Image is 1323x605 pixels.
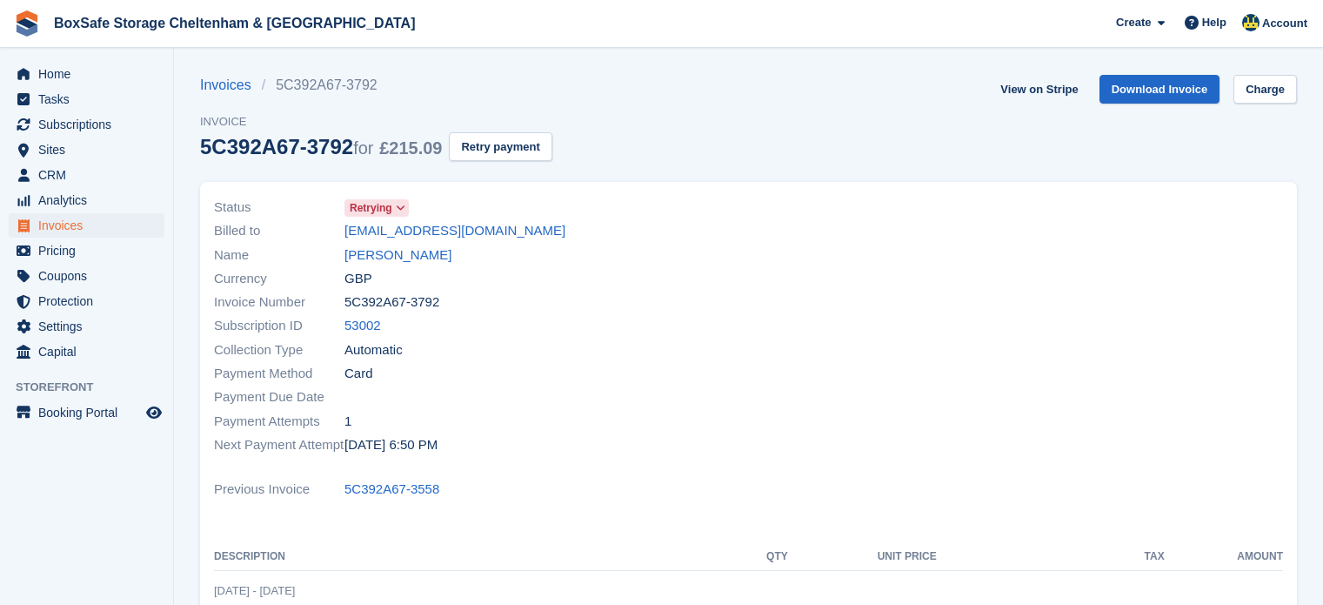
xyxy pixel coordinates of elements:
[344,292,439,313] span: 5C392A67-3792
[9,239,164,263] a: menu
[9,339,164,364] a: menu
[214,292,344,313] span: Invoice Number
[9,62,164,86] a: menu
[9,87,164,111] a: menu
[38,264,143,288] span: Coupons
[1099,75,1220,104] a: Download Invoice
[1262,15,1307,32] span: Account
[214,221,344,241] span: Billed to
[38,62,143,86] span: Home
[214,480,344,500] span: Previous Invoice
[200,75,552,96] nav: breadcrumbs
[344,198,409,218] a: Retrying
[1202,14,1226,31] span: Help
[1116,14,1151,31] span: Create
[9,400,164,425] a: menu
[9,138,164,162] a: menu
[9,188,164,212] a: menu
[9,163,164,187] a: menu
[788,543,937,571] th: Unit Price
[38,289,143,313] span: Protection
[344,435,438,455] time: 2025-10-03 17:50:06 UTC
[937,543,1165,571] th: Tax
[38,239,143,263] span: Pricing
[214,245,344,266] span: Name
[344,480,439,500] a: 5C392A67-3558
[38,112,143,137] span: Subscriptions
[9,264,164,288] a: menu
[16,379,173,396] span: Storefront
[734,543,788,571] th: QTY
[449,132,551,161] button: Retry payment
[38,339,143,364] span: Capital
[214,269,344,289] span: Currency
[38,188,143,212] span: Analytics
[353,138,373,158] span: for
[214,412,344,432] span: Payment Attempts
[344,364,373,384] span: Card
[200,113,552,131] span: Invoice
[344,245,451,266] a: [PERSON_NAME]
[38,87,143,111] span: Tasks
[344,340,403,360] span: Automatic
[200,75,262,96] a: Invoices
[1242,14,1260,31] img: Kim Virabi
[214,387,344,407] span: Payment Due Date
[214,364,344,384] span: Payment Method
[9,112,164,137] a: menu
[1233,75,1297,104] a: Charge
[344,316,381,336] a: 53002
[344,412,351,432] span: 1
[993,75,1085,104] a: View on Stripe
[214,340,344,360] span: Collection Type
[144,402,164,423] a: Preview store
[379,138,442,158] span: £215.09
[38,163,143,187] span: CRM
[38,400,143,425] span: Booking Portal
[9,289,164,313] a: menu
[200,135,442,158] div: 5C392A67-3792
[350,200,392,216] span: Retrying
[214,198,344,218] span: Status
[38,314,143,339] span: Settings
[1165,543,1283,571] th: Amount
[344,221,565,241] a: [EMAIL_ADDRESS][DOMAIN_NAME]
[9,314,164,339] a: menu
[214,316,344,336] span: Subscription ID
[214,543,734,571] th: Description
[47,9,422,37] a: BoxSafe Storage Cheltenham & [GEOGRAPHIC_DATA]
[38,213,143,238] span: Invoices
[9,213,164,238] a: menu
[344,269,372,289] span: GBP
[38,138,143,162] span: Sites
[14,10,40,37] img: stora-icon-8386f47178a22dfd0bd8f6a31ec36ba5ce8667c1dd55bd0f319d3a0aa187defe.svg
[214,435,344,455] span: Next Payment Attempt
[214,584,295,597] span: [DATE] - [DATE]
